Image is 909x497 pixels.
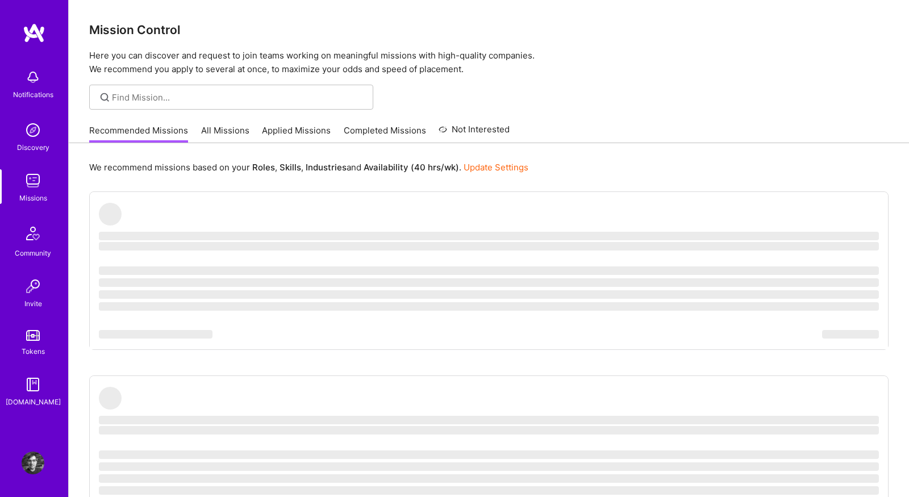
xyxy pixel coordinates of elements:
[439,123,510,143] a: Not Interested
[15,247,51,259] div: Community
[89,23,889,37] h3: Mission Control
[98,91,111,104] i: icon SearchGrey
[112,91,365,103] input: Find Mission...
[22,169,44,192] img: teamwork
[89,161,528,173] p: We recommend missions based on your , , and .
[89,49,889,76] p: Here you can discover and request to join teams working on meaningful missions with high-quality ...
[89,124,188,143] a: Recommended Missions
[19,452,47,474] a: User Avatar
[22,119,44,141] img: discovery
[22,275,44,298] img: Invite
[22,345,45,357] div: Tokens
[23,23,45,43] img: logo
[24,298,42,310] div: Invite
[306,162,347,173] b: Industries
[22,373,44,396] img: guide book
[26,330,40,341] img: tokens
[6,396,61,408] div: [DOMAIN_NAME]
[344,124,426,143] a: Completed Missions
[22,66,44,89] img: bell
[364,162,459,173] b: Availability (40 hrs/wk)
[17,141,49,153] div: Discovery
[13,89,53,101] div: Notifications
[280,162,301,173] b: Skills
[464,162,528,173] a: Update Settings
[201,124,249,143] a: All Missions
[19,192,47,204] div: Missions
[252,162,275,173] b: Roles
[22,452,44,474] img: User Avatar
[19,220,47,247] img: Community
[262,124,331,143] a: Applied Missions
